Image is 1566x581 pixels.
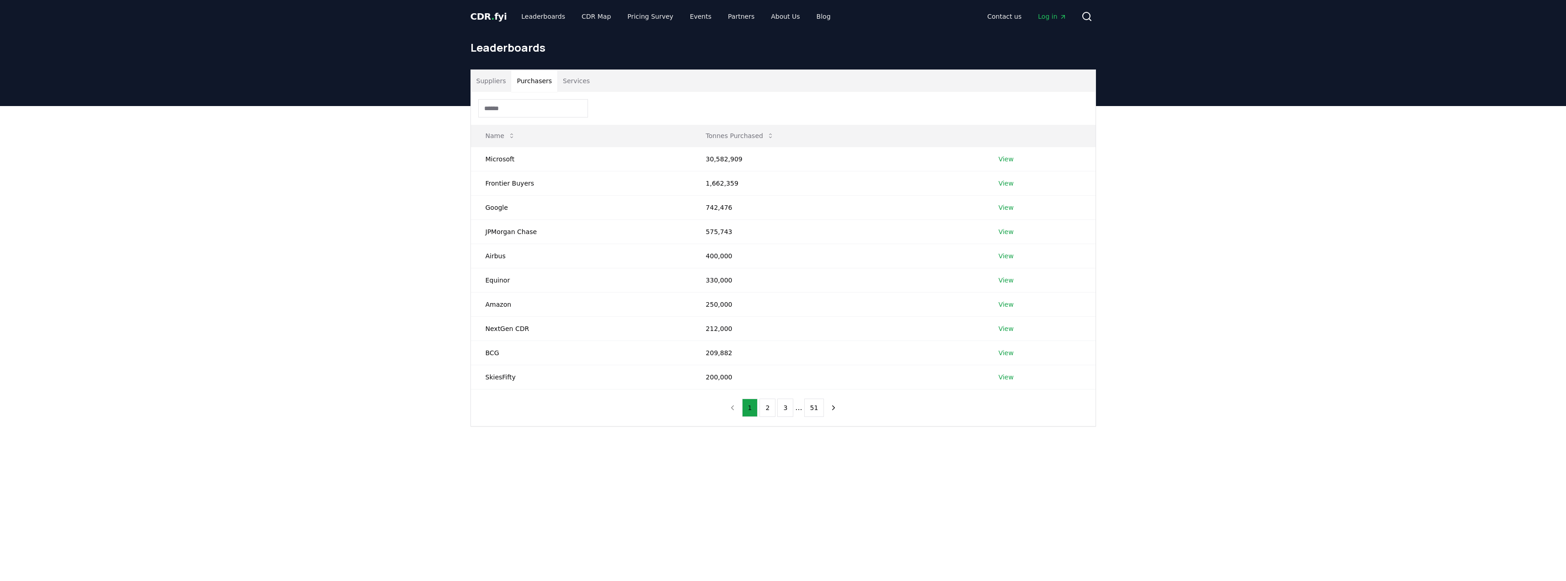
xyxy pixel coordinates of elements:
a: Pricing Survey [620,8,680,25]
a: View [999,155,1014,164]
a: Partners [721,8,762,25]
nav: Main [514,8,838,25]
a: View [999,251,1014,261]
td: 1,662,359 [691,171,984,195]
button: Suppliers [471,70,512,92]
li: ... [795,402,802,413]
td: 742,476 [691,195,984,219]
a: CDR.fyi [470,10,507,23]
td: 30,582,909 [691,147,984,171]
a: View [999,276,1014,285]
td: Microsoft [471,147,691,171]
a: View [999,227,1014,236]
a: Log in [1031,8,1074,25]
a: View [999,300,1014,309]
a: Contact us [980,8,1029,25]
a: View [999,203,1014,212]
button: 3 [777,399,793,417]
td: 209,882 [691,341,984,365]
td: Frontier Buyers [471,171,691,195]
a: Blog [809,8,838,25]
h1: Leaderboards [470,40,1096,55]
td: JPMorgan Chase [471,219,691,244]
button: 51 [804,399,824,417]
a: View [999,348,1014,357]
td: 250,000 [691,292,984,316]
a: View [999,179,1014,188]
span: . [491,11,494,22]
button: Name [478,127,523,145]
td: 212,000 [691,316,984,341]
td: SkiesFifty [471,365,691,389]
button: Tonnes Purchased [699,127,781,145]
td: Equinor [471,268,691,292]
td: 400,000 [691,244,984,268]
a: View [999,373,1014,382]
td: Google [471,195,691,219]
td: 200,000 [691,365,984,389]
td: Amazon [471,292,691,316]
span: CDR fyi [470,11,507,22]
td: NextGen CDR [471,316,691,341]
td: BCG [471,341,691,365]
button: 2 [759,399,775,417]
nav: Main [980,8,1074,25]
td: 330,000 [691,268,984,292]
a: About Us [764,8,807,25]
td: 575,743 [691,219,984,244]
a: View [999,324,1014,333]
span: Log in [1038,12,1066,21]
a: Events [683,8,719,25]
button: Purchasers [511,70,557,92]
a: Leaderboards [514,8,572,25]
td: Airbus [471,244,691,268]
button: 1 [742,399,758,417]
a: CDR Map [574,8,618,25]
button: next page [826,399,841,417]
button: Services [557,70,595,92]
